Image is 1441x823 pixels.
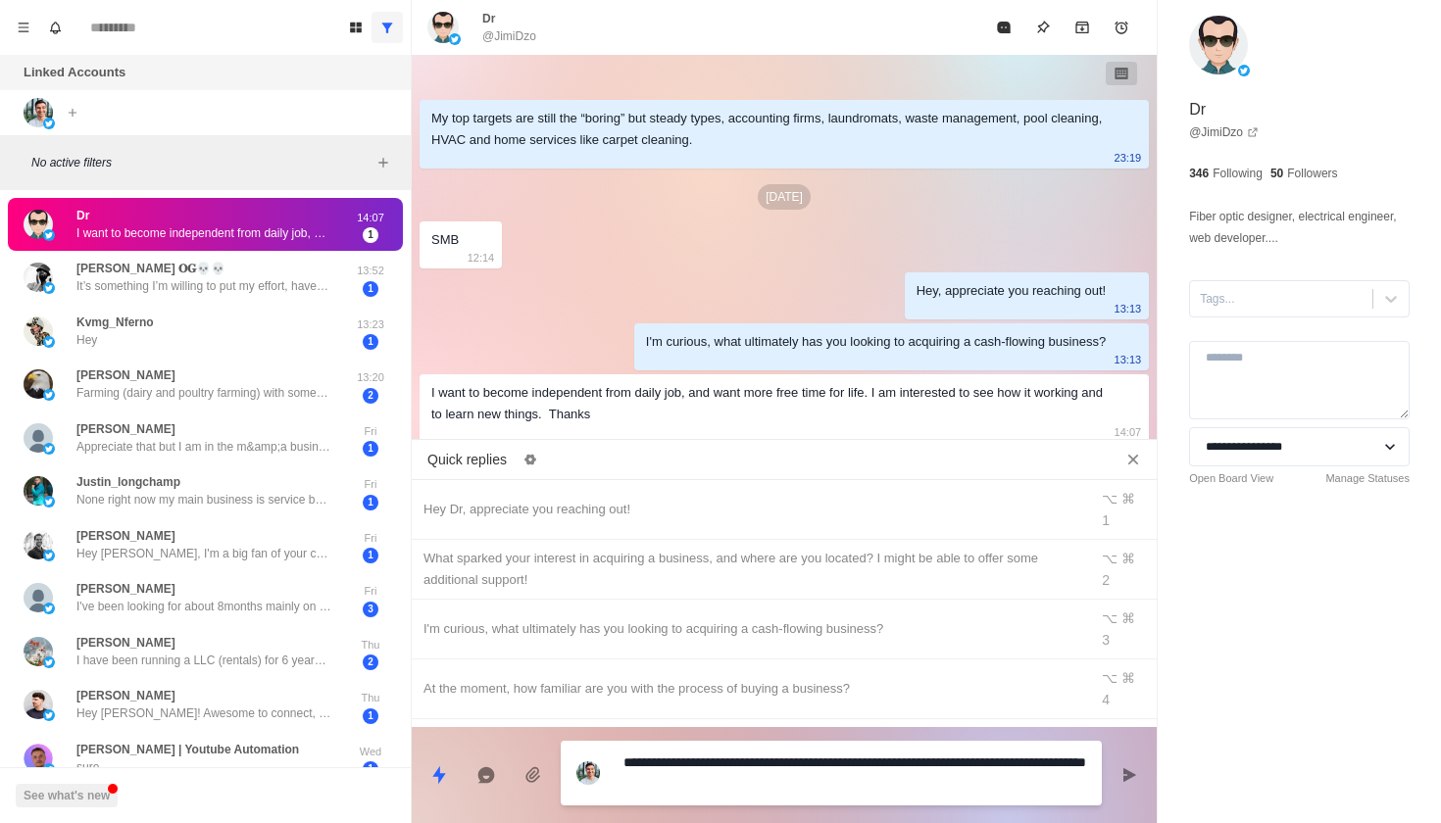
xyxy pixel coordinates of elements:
[76,314,154,331] p: Kvmg_Nferno
[346,476,395,493] p: Fri
[24,583,53,612] img: picture
[1110,755,1149,795] button: Send message
[515,444,546,475] button: Edit quick replies
[76,207,89,224] p: Dr
[43,229,55,241] img: picture
[1102,667,1145,710] div: ⌥ ⌘ 4
[1102,607,1145,651] div: ⌥ ⌘ 3
[43,389,55,401] img: picture
[431,382,1106,425] div: I want to become independent from daily job, and want more free time for life. I am interested to...
[346,744,395,760] p: Wed
[24,369,53,399] img: picture
[363,495,378,510] span: 1
[1115,421,1142,443] p: 14:07
[43,496,55,508] img: picture
[346,583,395,600] p: Fri
[76,652,331,669] p: I have been running a LLC (rentals) for 6 years now. I think I have enough business experience to...
[917,280,1106,302] div: Hey, appreciate you reaching out!
[1213,165,1263,182] p: Following
[76,704,331,722] p: Hey [PERSON_NAME]! Awesome to connect, and thank you for reaching out. Would you be interested in...
[346,530,395,547] p: Fri
[482,10,495,27] p: Dr
[24,210,53,239] img: picture
[76,473,180,491] p: Justin_longchamp
[1189,98,1206,121] p: Dr
[363,761,378,777] span: 1
[76,634,175,652] p: [PERSON_NAME]
[24,63,125,82] p: Linked Accounts
[482,27,536,45] p: @JimiDzo
[43,656,55,668] img: picture
[16,784,118,807] button: See what's new
[1325,470,1410,487] a: Manage Statuses
[43,282,55,294] img: picture
[1102,548,1145,591] div: ⌥ ⌘ 2
[363,548,378,563] span: 1
[1063,8,1102,47] button: Archive
[76,224,331,242] p: I want to become independent from daily job, and want more free time for life. I am interested to...
[1189,165,1209,182] p: 346
[340,12,372,43] button: Board View
[43,603,55,614] img: picture
[1189,123,1259,141] a: @JimiDzo
[1102,488,1145,531] div: ⌥ ⌘ 1
[423,618,1076,640] div: I'm curious, what ultimately has you looking to acquiring a cash-flowing business?
[1115,147,1142,169] p: 23:19
[346,369,395,386] p: 13:20
[372,12,403,43] button: Show all conversations
[76,758,99,776] p: sure
[43,336,55,348] img: picture
[423,678,1076,700] div: At the moment, how familiar are you with the process of buying a business?
[8,12,39,43] button: Menu
[646,331,1106,353] div: I'm curious, what ultimately has you looking to acquiring a cash-flowing business?
[431,108,1106,151] div: My top targets are still the “boring” but steady types, accounting firms, laundromats, waste mana...
[1270,165,1283,182] p: 50
[1115,349,1142,370] p: 13:13
[449,33,461,45] img: picture
[431,229,459,251] div: SMB
[467,755,506,795] button: Reply with AI
[363,281,378,297] span: 1
[363,708,378,724] span: 1
[346,637,395,654] p: Thu
[24,316,53,346] img: picture
[43,118,55,129] img: picture
[576,761,600,785] img: picture
[43,550,55,561] img: picture
[24,690,53,719] img: picture
[76,741,299,758] p: [PERSON_NAME] | Youtube Automation
[984,8,1023,47] button: Mark as read
[76,598,331,615] p: I've been looking for about 8months mainly on loopnet
[76,331,97,349] p: Hey
[24,476,53,506] img: picture
[1287,165,1337,182] p: Followers
[1115,298,1142,319] p: 13:13
[363,441,378,457] span: 1
[76,438,331,456] p: Appreciate that but I am in the m&amp;a business so am familiar with all the debt and financing s...
[420,755,459,795] button: Quick replies
[1102,8,1141,47] button: Add reminder
[24,263,53,292] img: picture
[427,450,507,470] p: Quick replies
[1023,8,1063,47] button: Pin
[423,499,1076,520] div: Hey Dr, appreciate you reaching out!
[758,184,811,210] p: [DATE]
[1189,16,1248,74] img: picture
[1189,206,1410,249] p: Fiber optic designer, electrical engineer, web developer....
[346,210,395,226] p: 14:07
[43,443,55,455] img: picture
[76,366,175,384] p: [PERSON_NAME]
[363,334,378,350] span: 1
[346,690,395,706] p: Thu
[76,491,331,508] p: None right now my main business is service based
[76,260,225,277] p: [PERSON_NAME] 𝐎𝐆💀💀
[363,388,378,404] span: 2
[76,420,175,438] p: [PERSON_NAME]
[427,12,459,43] img: picture
[76,277,331,295] p: It’s something I’m willing to put my effort, haven’t been in this line tho but with few of your t...
[76,384,331,402] p: Farming (dairy and poultry farming) with some passive income from shares, bonds and offshore mark...
[24,744,53,773] img: picture
[363,602,378,617] span: 3
[76,527,175,545] p: [PERSON_NAME]
[24,98,53,127] img: picture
